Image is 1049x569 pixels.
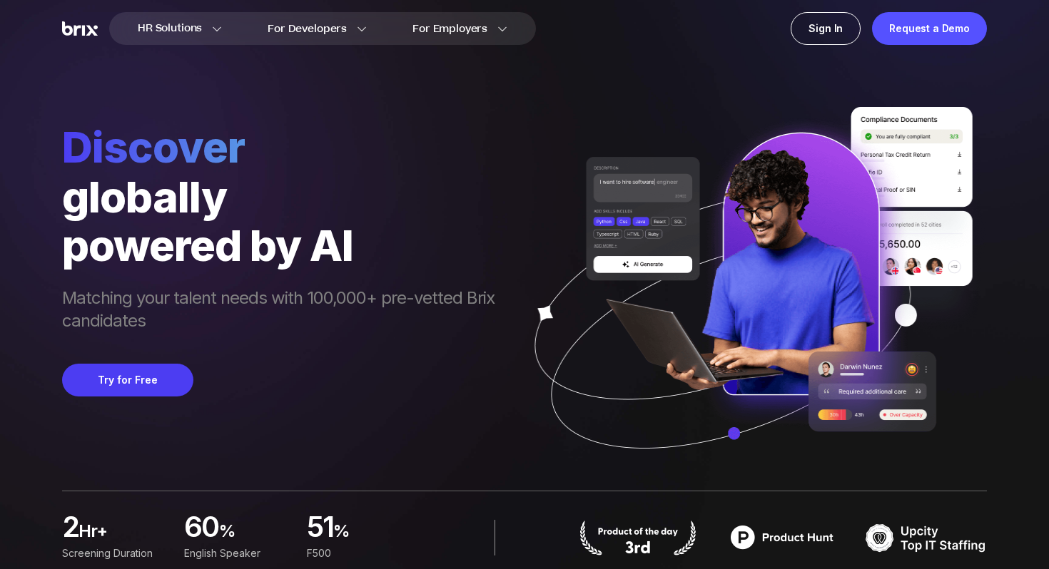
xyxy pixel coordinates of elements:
div: Screening duration [62,545,167,561]
img: product hunt badge [721,520,843,555]
span: 51 [307,514,334,543]
span: 2 [62,514,78,543]
span: % [333,520,412,548]
img: Brix Logo [62,21,98,36]
img: TOP IT STAFFING [866,520,987,555]
span: hr+ [78,520,167,548]
a: Request a Demo [872,12,987,45]
div: globally [62,173,509,221]
img: ai generate [509,107,987,491]
span: % [219,520,290,548]
img: product hunt badge [577,520,699,555]
a: Sign In [791,12,861,45]
span: For Developers [268,21,347,36]
div: F500 [307,545,412,561]
span: HR Solutions [138,17,202,40]
div: English Speaker [184,545,289,561]
span: Discover [62,121,509,173]
button: Try for Free [62,364,193,396]
span: Matching your talent needs with 100,000+ pre-vetted Brix candidates [62,287,509,335]
div: powered by AI [62,221,509,270]
span: 60 [184,514,219,543]
span: For Employers [412,21,487,36]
